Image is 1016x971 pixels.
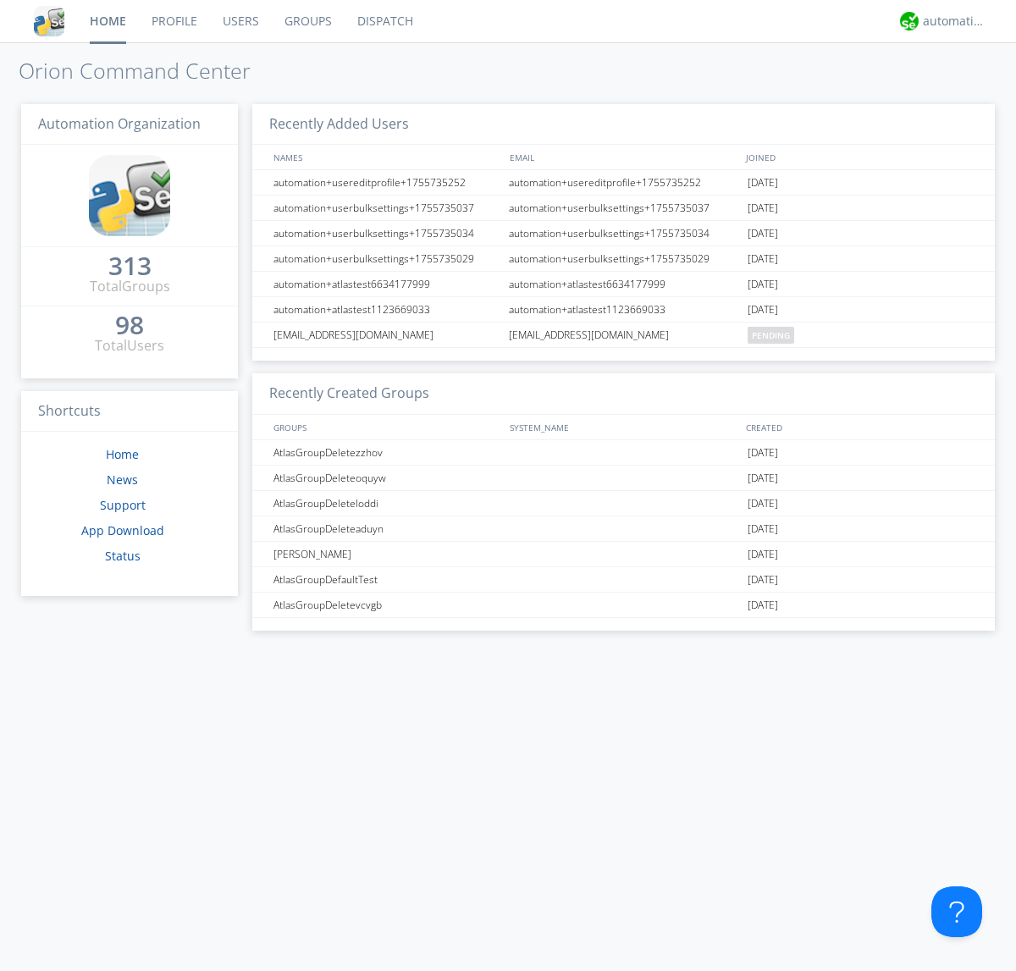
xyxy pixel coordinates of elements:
[748,516,778,542] span: [DATE]
[269,491,504,516] div: AtlasGroupDeleteloddi
[100,497,146,513] a: Support
[505,415,742,439] div: SYSTEM_NAME
[108,257,152,277] a: 313
[89,155,170,236] img: cddb5a64eb264b2086981ab96f4c1ba7
[252,491,995,516] a: AtlasGroupDeleteloddi[DATE]
[505,221,743,246] div: automation+userbulksettings+1755735034
[748,440,778,466] span: [DATE]
[252,440,995,466] a: AtlasGroupDeletezzhov[DATE]
[900,12,919,30] img: d2d01cd9b4174d08988066c6d424eccd
[748,593,778,618] span: [DATE]
[748,491,778,516] span: [DATE]
[748,466,778,491] span: [DATE]
[742,415,979,439] div: CREATED
[748,246,778,272] span: [DATE]
[252,373,995,415] h3: Recently Created Groups
[269,145,501,169] div: NAMES
[252,567,995,593] a: AtlasGroupDefaultTest[DATE]
[269,415,501,439] div: GROUPS
[269,196,504,220] div: automation+userbulksettings+1755735037
[108,257,152,274] div: 313
[931,886,982,937] iframe: Toggle Customer Support
[748,297,778,323] span: [DATE]
[269,246,504,271] div: automation+userbulksettings+1755735029
[95,336,164,356] div: Total Users
[252,593,995,618] a: AtlasGroupDeletevcvgb[DATE]
[748,272,778,297] span: [DATE]
[21,391,238,433] h3: Shortcuts
[269,440,504,465] div: AtlasGroupDeletezzhov
[748,542,778,567] span: [DATE]
[81,522,164,538] a: App Download
[269,323,504,347] div: [EMAIL_ADDRESS][DOMAIN_NAME]
[106,446,139,462] a: Home
[252,104,995,146] h3: Recently Added Users
[269,170,504,195] div: automation+usereditprofile+1755735252
[252,516,995,542] a: AtlasGroupDeleteaduyn[DATE]
[269,593,504,617] div: AtlasGroupDeletevcvgb
[269,567,504,592] div: AtlasGroupDefaultTest
[742,145,979,169] div: JOINED
[252,297,995,323] a: automation+atlastest1123669033automation+atlastest1123669033[DATE]
[505,196,743,220] div: automation+userbulksettings+1755735037
[748,327,794,344] span: pending
[748,567,778,593] span: [DATE]
[748,170,778,196] span: [DATE]
[115,317,144,334] div: 98
[115,317,144,336] a: 98
[252,246,995,272] a: automation+userbulksettings+1755735029automation+userbulksettings+1755735029[DATE]
[252,323,995,348] a: [EMAIL_ADDRESS][DOMAIN_NAME][EMAIL_ADDRESS][DOMAIN_NAME]pending
[90,277,170,296] div: Total Groups
[269,272,504,296] div: automation+atlastest6634177999
[505,323,743,347] div: [EMAIL_ADDRESS][DOMAIN_NAME]
[505,272,743,296] div: automation+atlastest6634177999
[252,542,995,567] a: [PERSON_NAME][DATE]
[923,13,986,30] div: automation+atlas
[105,548,141,564] a: Status
[107,472,138,488] a: News
[505,170,743,195] div: automation+usereditprofile+1755735252
[38,114,201,133] span: Automation Organization
[505,297,743,322] div: automation+atlastest1123669033
[252,272,995,297] a: automation+atlastest6634177999automation+atlastest6634177999[DATE]
[269,297,504,322] div: automation+atlastest1123669033
[505,246,743,271] div: automation+userbulksettings+1755735029
[269,466,504,490] div: AtlasGroupDeleteoquyw
[269,516,504,541] div: AtlasGroupDeleteaduyn
[269,542,504,566] div: [PERSON_NAME]
[252,170,995,196] a: automation+usereditprofile+1755735252automation+usereditprofile+1755735252[DATE]
[748,196,778,221] span: [DATE]
[252,196,995,221] a: automation+userbulksettings+1755735037automation+userbulksettings+1755735037[DATE]
[252,466,995,491] a: AtlasGroupDeleteoquyw[DATE]
[34,6,64,36] img: cddb5a64eb264b2086981ab96f4c1ba7
[252,221,995,246] a: automation+userbulksettings+1755735034automation+userbulksettings+1755735034[DATE]
[505,145,742,169] div: EMAIL
[269,221,504,246] div: automation+userbulksettings+1755735034
[748,221,778,246] span: [DATE]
